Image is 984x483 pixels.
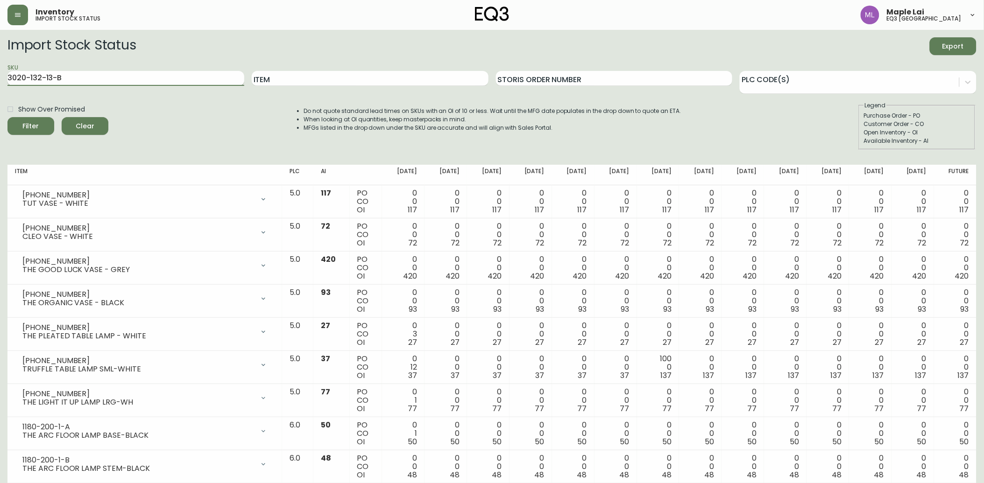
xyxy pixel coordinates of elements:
span: 137 [873,370,884,381]
div: [PHONE_NUMBER]THE GOOD LUCK VASE - GREY [15,255,275,276]
div: 0 0 [389,288,417,314]
div: 0 0 [814,255,842,280]
span: 27 [536,337,545,348]
div: 0 0 [857,322,884,347]
span: 117 [875,204,884,215]
div: 0 0 [517,288,545,314]
span: 117 [321,188,331,198]
div: 0 0 [559,255,587,280]
span: 27 [493,337,502,348]
div: 0 0 [432,322,460,347]
span: 93 [451,304,460,315]
div: 0 0 [814,322,842,347]
div: 0 0 [644,288,672,314]
div: 0 0 [602,189,630,214]
div: [PHONE_NUMBER] [22,224,254,232]
span: 420 [743,271,757,281]
div: [PHONE_NUMBER] [22,390,254,398]
div: 0 0 [942,355,969,380]
th: [DATE] [595,165,637,185]
div: 0 0 [687,222,714,247]
span: OI [357,304,365,315]
span: 72 [408,238,417,248]
div: [PHONE_NUMBER]THE PLEATED TABLE LAMP - WHITE [15,322,275,342]
span: 77 [578,403,587,414]
div: 0 0 [602,222,630,247]
div: 0 0 [687,255,714,280]
div: 0 0 [559,388,587,413]
span: 77 [408,403,417,414]
span: 117 [578,204,587,215]
span: 77 [535,403,545,414]
th: [DATE] [467,165,510,185]
th: [DATE] [679,165,722,185]
div: 0 0 [517,222,545,247]
div: 0 0 [729,288,757,314]
div: 0 0 [729,388,757,413]
span: OI [357,238,365,248]
div: Customer Order - CO [864,120,970,128]
div: 0 0 [644,421,672,446]
span: 72 [451,238,460,248]
th: [DATE] [807,165,849,185]
div: 0 3 [389,322,417,347]
div: 0 0 [772,355,799,380]
div: 0 0 [389,255,417,280]
div: 0 0 [644,222,672,247]
div: PO CO [357,189,375,214]
div: TRUFFLE TABLE LAMP SML-WHITE [22,365,254,373]
div: 0 0 [559,421,587,446]
div: 0 0 [474,189,502,214]
li: MFGs listed in the drop down under the SKU are accurate and will align with Sales Portal. [304,124,681,132]
span: 93 [961,304,969,315]
span: 77 [705,403,714,414]
div: 0 0 [942,222,969,247]
span: 77 [875,403,884,414]
div: PO CO [357,288,375,314]
span: OI [357,403,365,414]
div: 0 0 [772,288,799,314]
span: 420 [616,271,630,281]
button: Filter [7,117,54,135]
span: 50 [321,420,331,430]
div: 0 0 [517,355,545,380]
span: 27 [748,337,757,348]
div: [PHONE_NUMBER] [22,191,254,199]
div: 0 0 [814,222,842,247]
div: 0 0 [899,288,927,314]
th: [DATE] [425,165,467,185]
span: 72 [748,238,757,248]
span: 27 [578,337,587,348]
td: 5.0 [282,351,313,384]
span: 420 [658,271,672,281]
div: 0 0 [899,355,927,380]
span: 117 [408,204,417,215]
span: 37 [451,370,460,381]
div: 0 0 [559,189,587,214]
span: 137 [661,370,672,381]
div: Available Inventory - AI [864,137,970,145]
span: 72 [536,238,545,248]
div: 0 0 [517,255,545,280]
legend: Legend [864,101,887,110]
span: Clear [69,120,101,132]
span: 72 [833,238,842,248]
div: 0 0 [942,288,969,314]
div: 0 0 [687,322,714,347]
span: 77 [450,403,460,414]
div: TUT VASE - WHITE [22,199,254,208]
td: 5.0 [282,252,313,285]
div: 0 0 [942,388,969,413]
th: Item [7,165,282,185]
div: 0 0 [687,189,714,214]
h2: Import Stock Status [7,37,136,55]
div: 0 0 [432,388,460,413]
span: 72 [960,238,969,248]
div: 0 0 [729,222,757,247]
div: 0 0 [474,388,502,413]
div: 0 0 [559,288,587,314]
th: [DATE] [552,165,595,185]
span: 77 [832,403,842,414]
th: PLC [282,165,313,185]
div: 0 0 [814,388,842,413]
